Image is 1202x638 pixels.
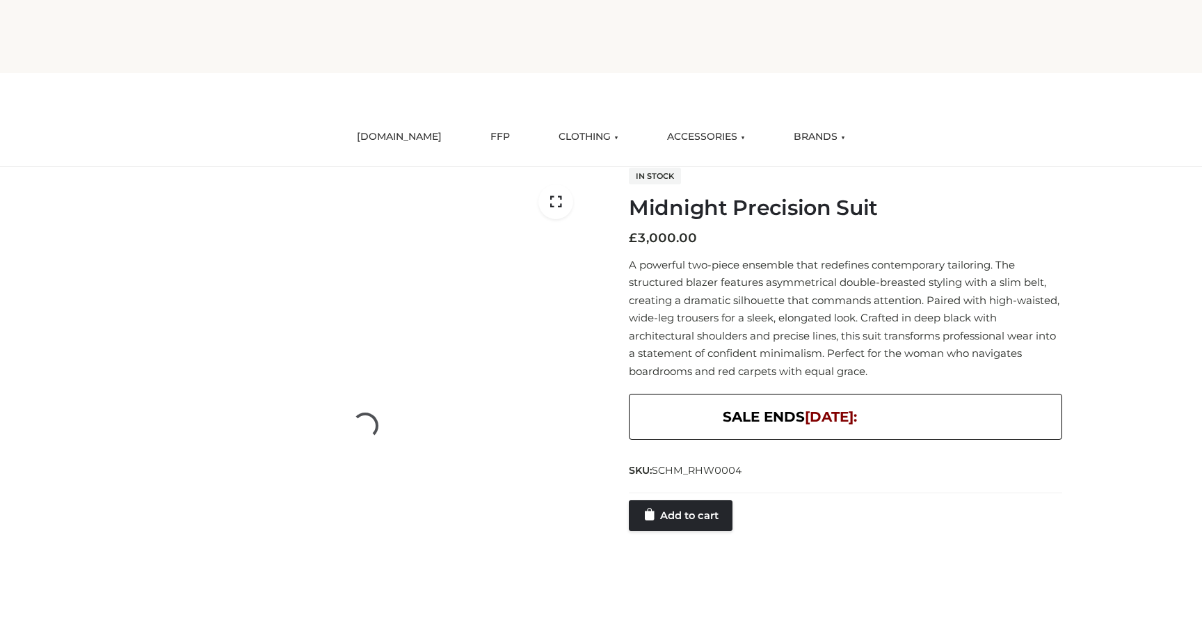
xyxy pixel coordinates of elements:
[346,122,452,152] a: [DOMAIN_NAME]
[548,122,629,152] a: CLOTHING
[629,462,744,479] span: SKU:
[657,122,755,152] a: ACCESSORIES
[783,122,856,152] a: BRANDS
[652,464,742,477] span: SCHM_RHW0004
[629,230,637,246] span: £
[805,408,857,425] span: [DATE]:
[629,168,681,184] span: In stock
[629,196,1062,221] h1: Midnight Precision Suit
[629,394,1062,440] div: SALE ENDS
[629,230,697,246] bdi: 3,000.00
[629,500,732,531] a: Add to cart
[629,256,1062,381] p: A powerful two-piece ensemble that redefines contemporary tailoring. The structured blazer featur...
[480,122,520,152] a: FFP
